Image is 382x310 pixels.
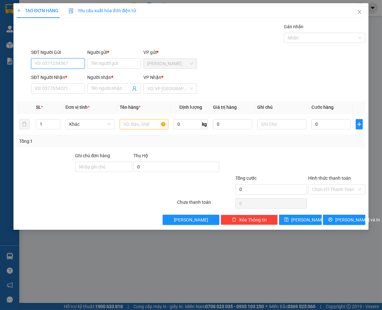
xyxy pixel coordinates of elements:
span: Yêu cầu xuất hóa đơn điện tử [69,8,136,13]
span: delete [232,217,236,222]
button: printer[PERSON_NAME] và In [323,215,365,225]
span: printer [328,217,333,222]
span: TẠO ĐƠN HÀNG [17,8,58,13]
span: Decrease Value [53,124,60,129]
span: down [55,125,59,129]
div: SĐT Người Nhận [31,74,85,81]
span: Thu Hộ [133,153,148,158]
div: SĐT Người Gửi [31,49,85,56]
span: SL [36,105,41,110]
button: plus [356,119,363,129]
span: Khác [69,119,111,129]
img: icon [69,8,74,13]
span: save [284,217,289,222]
span: Định lượng [179,105,202,110]
span: close [357,9,362,14]
label: Gán nhãn [284,24,303,29]
div: Người gửi [87,49,141,56]
input: 0 [213,119,252,129]
span: Cước hàng [311,105,334,110]
input: Ghi chú đơn hàng [75,162,132,172]
span: [PERSON_NAME] [291,216,326,223]
div: VP gửi [143,49,197,56]
span: up [55,120,59,124]
span: user-add [132,86,137,91]
span: plus [17,8,21,13]
span: Tổng cước [235,176,257,181]
th: Ghi chú [255,101,309,114]
button: delete [19,119,30,129]
button: save[PERSON_NAME] [279,215,321,225]
span: Increase Value [53,119,60,124]
span: [PERSON_NAME] [174,216,208,223]
div: Tổng: 1 [19,138,148,145]
span: Đơn vị tính [65,105,89,110]
button: [PERSON_NAME] [163,215,220,225]
button: Close [351,3,369,21]
div: Người nhận [87,74,141,81]
input: Ghi Chú [257,119,306,129]
label: Ghi chú đơn hàng [75,153,110,158]
span: plus [356,122,363,127]
label: Hình thức thanh toán [308,176,351,181]
div: Chưa thanh toán [176,199,235,210]
span: Tên hàng [120,105,140,110]
span: kg [201,119,208,129]
span: [PERSON_NAME] và In [335,216,380,223]
span: Cam Đức [147,59,193,68]
span: Giá trị hàng [213,105,237,110]
span: Xóa Thông tin [239,216,267,223]
input: VD: Bàn, Ghế [120,119,169,129]
span: VP Nhận [143,75,161,80]
button: deleteXóa Thông tin [221,215,278,225]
